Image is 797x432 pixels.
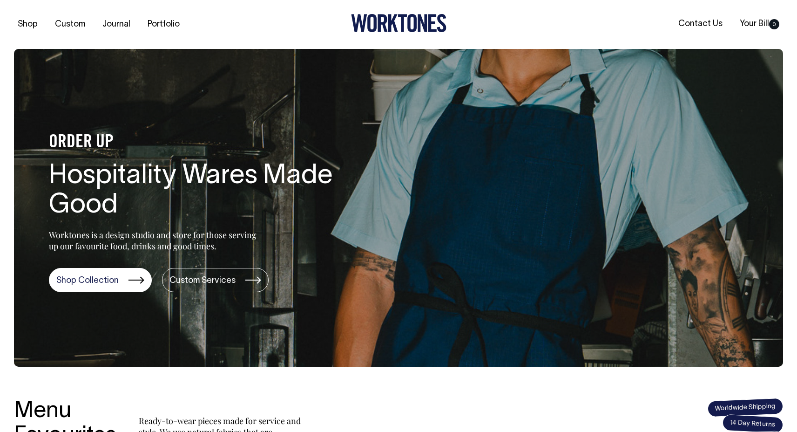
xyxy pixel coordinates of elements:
[49,268,152,292] a: Shop Collection
[144,17,183,32] a: Portfolio
[14,17,41,32] a: Shop
[49,162,347,221] h1: Hospitality Wares Made Good
[162,268,269,292] a: Custom Services
[49,133,347,152] h4: ORDER UP
[769,19,779,29] span: 0
[707,398,783,417] span: Worldwide Shipping
[736,16,783,32] a: Your Bill0
[99,17,134,32] a: Journal
[51,17,89,32] a: Custom
[49,229,261,252] p: Worktones is a design studio and store for those serving up our favourite food, drinks and good t...
[675,16,726,32] a: Contact Us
